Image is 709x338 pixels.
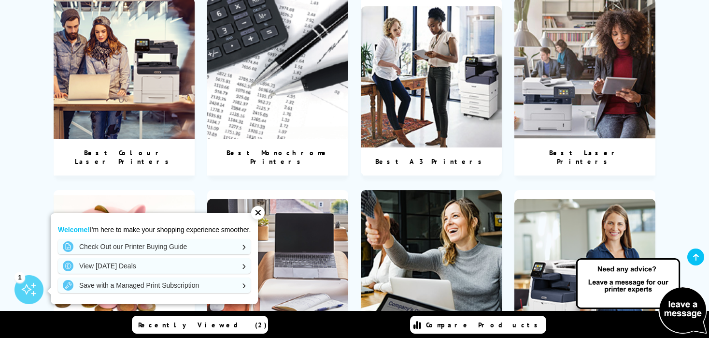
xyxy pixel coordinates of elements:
a: Save with a Managed Print Subscription [58,278,251,293]
a: View [DATE] Deals [58,258,251,274]
img: Open Live Chat window [574,257,709,336]
a: Recently Viewed (2) [132,316,268,334]
strong: Welcome! [58,226,90,234]
div: Best Laser Printers [514,139,656,176]
div: Best A3 Printers [363,147,499,176]
img: The Best Printers for Your Budget [54,190,195,332]
div: Best Colour Laser Printers [54,139,195,176]
span: Compare Products [426,321,543,329]
img: Best Printers for Small Businesses [361,190,502,332]
a: Check Out our Printer Buying Guide [58,239,251,254]
div: Best Monochrome Printers [207,139,349,176]
div: ✕ [251,206,265,220]
img: Best A3 Printers [361,6,502,148]
span: Recently Viewed (2) [138,321,267,329]
div: 1 [14,272,25,282]
a: Compare Products [410,316,546,334]
p: I'm here to make your shopping experience smoother. [58,225,251,234]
